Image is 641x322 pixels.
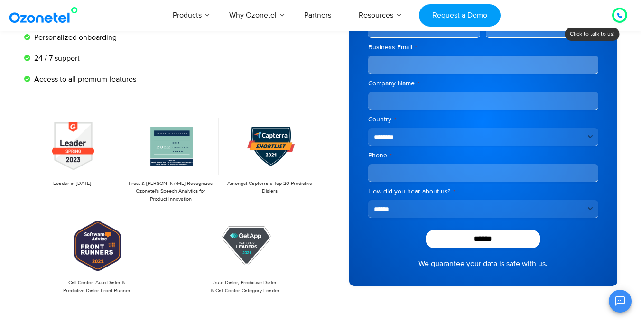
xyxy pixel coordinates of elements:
[368,43,598,52] label: Business Email
[418,258,548,269] a: We guarantee your data is safe with us.
[368,115,598,124] label: Country
[226,180,313,195] p: Amongst Capterra’s Top 20 Predictive Dialers
[32,32,117,43] span: Personalized onboarding
[609,290,632,313] button: Open chat
[419,4,500,27] a: Request a Demo
[177,279,313,294] p: Auto Dialer, Predictive Dialer & Call Center Category Leader
[32,74,136,85] span: Access to all premium features
[368,151,598,160] label: Phone
[32,53,80,64] span: 24 / 7 support
[368,79,598,88] label: Company Name
[29,279,165,294] p: Call Center, Auto Dialer & Predictive Dialer Front Runner
[128,180,214,203] p: Frost & [PERSON_NAME] Recognizes Ozonetel's Speech Analytics for Product Innovation
[368,187,598,196] label: How did you hear about us?
[29,180,115,188] p: Leader in [DATE]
